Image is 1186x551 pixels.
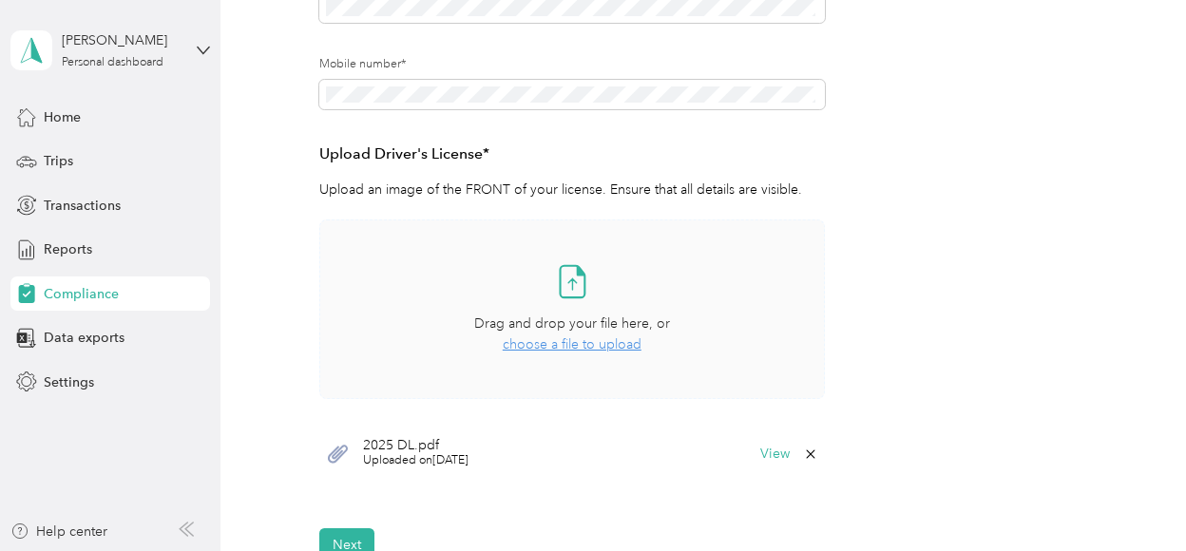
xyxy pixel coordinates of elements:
[363,439,469,452] span: 2025 DL.pdf
[44,328,124,348] span: Data exports
[503,336,641,352] span: choose a file to upload
[62,30,181,50] div: [PERSON_NAME]
[319,56,825,73] label: Mobile number*
[62,57,163,68] div: Personal dashboard
[320,220,824,398] span: Drag and drop your file here, orchoose a file to upload
[474,315,670,332] span: Drag and drop your file here, or
[44,372,94,392] span: Settings
[44,107,81,127] span: Home
[1080,445,1186,551] iframe: Everlance-gr Chat Button Frame
[10,522,107,541] button: Help center
[44,196,121,216] span: Transactions
[44,284,119,304] span: Compliance
[319,142,825,166] h3: Upload Driver's License*
[760,447,790,461] button: View
[44,151,73,171] span: Trips
[319,180,825,199] p: Upload an image of the FRONT of your license. Ensure that all details are visible.
[363,452,469,469] span: Uploaded on [DATE]
[44,239,92,259] span: Reports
